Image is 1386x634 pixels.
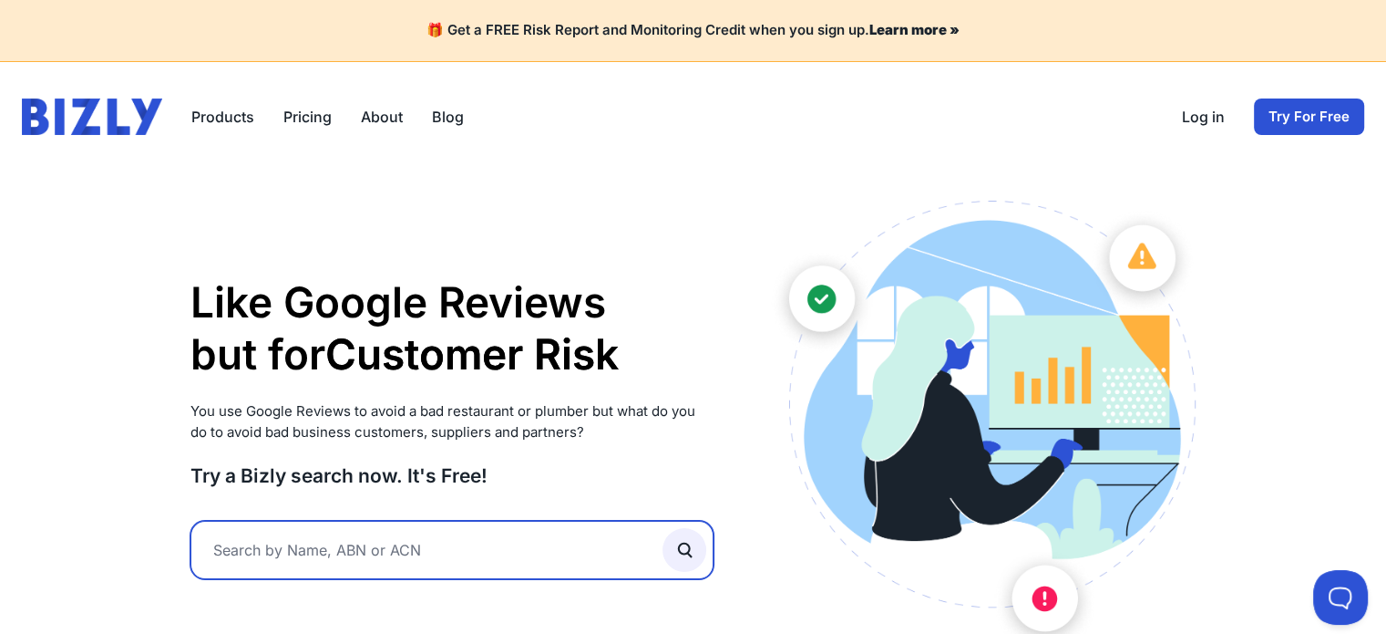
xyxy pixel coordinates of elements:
a: Blog [432,106,464,128]
a: Try For Free [1254,99,1364,135]
a: Pricing [283,106,332,128]
a: Log in [1182,106,1225,128]
h4: 🎁 Get a FREE Risk Report and Monitoring Credit when you sign up. [22,22,1364,39]
h1: Like Google Reviews but for [190,276,714,381]
iframe: Toggle Customer Support [1313,570,1368,625]
button: Products [191,106,254,128]
input: Search by Name, ABN or ACN [190,521,714,579]
a: Learn more » [869,21,960,38]
p: You use Google Reviews to avoid a bad restaurant or plumber but what do you do to avoid bad busin... [190,401,714,442]
li: Customer Risk [325,328,619,381]
li: Supplier Risk [325,381,619,434]
h3: Try a Bizly search now. It's Free! [190,463,714,488]
a: About [361,106,403,128]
